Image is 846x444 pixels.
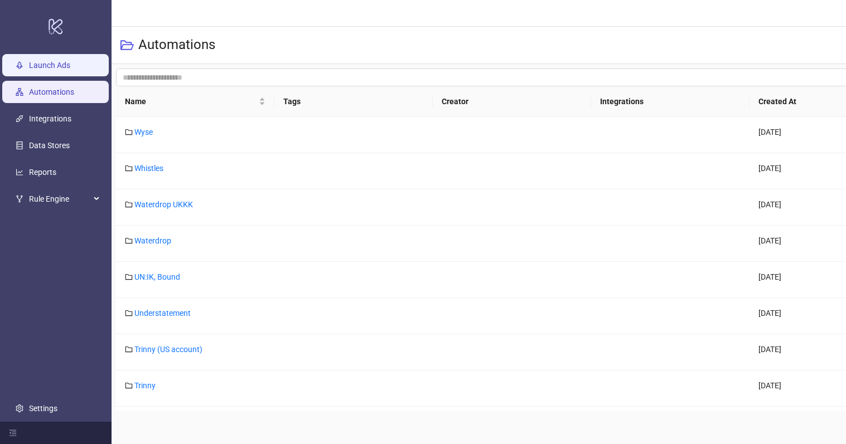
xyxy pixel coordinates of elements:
a: Integrations [29,114,71,123]
a: Understatement [134,309,191,318]
span: menu-fold [9,429,17,437]
span: folder [125,309,133,317]
a: Whistles [134,164,163,173]
a: Launch Ads [29,61,70,70]
span: folder [125,201,133,208]
a: Reports [29,168,56,177]
a: Trinny (US account) [134,345,202,354]
th: Creator [433,86,591,117]
a: Automations [29,87,74,96]
span: Rule Engine [29,188,90,210]
a: Data Stores [29,141,70,150]
h3: Automations [138,36,215,54]
a: Wyse [134,128,153,136]
a: UN:IK, Bound [134,272,180,281]
th: Tags [274,86,433,117]
span: folder [125,164,133,172]
a: Trinny [134,381,156,390]
span: folder [125,382,133,389]
span: folder [125,237,133,245]
th: Name [116,86,274,117]
span: folder [125,273,133,281]
a: Waterdrop UKKK [134,200,193,209]
span: folder [125,128,133,136]
a: Waterdrop [134,236,171,245]
span: Name [125,95,257,108]
th: Integrations [591,86,750,117]
span: folder [125,345,133,353]
span: folder-open [120,38,134,52]
a: Settings [29,404,57,413]
span: fork [16,195,23,203]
